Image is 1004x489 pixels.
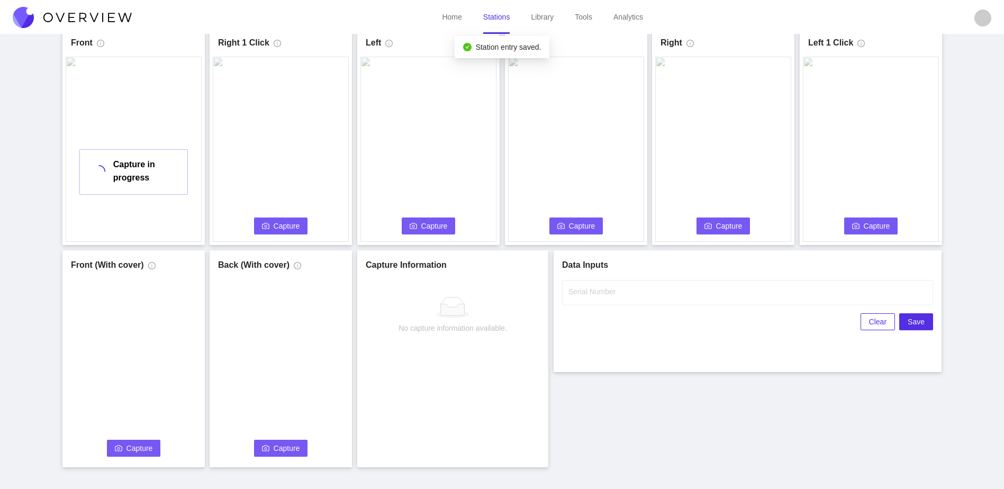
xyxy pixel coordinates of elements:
[864,220,890,232] span: Capture
[899,313,933,330] button: Save
[716,220,743,232] span: Capture
[148,262,156,274] span: info-circle
[661,37,682,49] h1: Right
[90,162,108,180] span: loading
[476,43,541,51] span: Station entry saved.
[463,43,472,51] span: check-circle
[549,218,603,234] button: cameraCapture
[274,220,300,232] span: Capture
[97,40,104,51] span: info-circle
[399,322,507,334] div: No capture information available.
[857,40,865,51] span: info-circle
[557,222,565,231] span: camera
[115,445,122,453] span: camera
[218,37,269,49] h1: Right 1 Click
[218,259,290,271] h1: Back (With cover)
[852,222,860,231] span: camera
[294,262,301,274] span: info-circle
[71,259,144,271] h1: Front (With cover)
[861,313,895,330] button: Clear
[254,218,308,234] button: cameraCapture
[107,440,161,457] button: cameraCapture
[366,259,540,271] h1: Capture Information
[908,316,925,328] span: Save
[385,40,393,51] span: info-circle
[697,218,750,234] button: cameraCapture
[274,442,300,454] span: Capture
[531,13,554,21] a: Library
[402,218,456,234] button: cameraCapture
[569,220,595,232] span: Capture
[262,445,269,453] span: camera
[274,40,281,51] span: info-circle
[613,13,643,21] a: Analytics
[686,40,694,51] span: info-circle
[71,37,93,49] h1: Front
[421,220,448,232] span: Capture
[483,13,510,21] a: Stations
[13,7,132,28] img: Overview
[442,13,462,21] a: Home
[113,160,155,182] span: Capture in progress
[869,316,887,328] span: Clear
[568,286,616,297] label: Serial Number
[262,222,269,231] span: camera
[366,37,381,49] h1: Left
[575,13,592,21] a: Tools
[808,37,853,49] h1: Left 1 Click
[254,440,308,457] button: cameraCapture
[410,222,417,231] span: camera
[844,218,898,234] button: cameraCapture
[704,222,712,231] span: camera
[126,442,153,454] span: Capture
[562,259,933,271] h1: Data Inputs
